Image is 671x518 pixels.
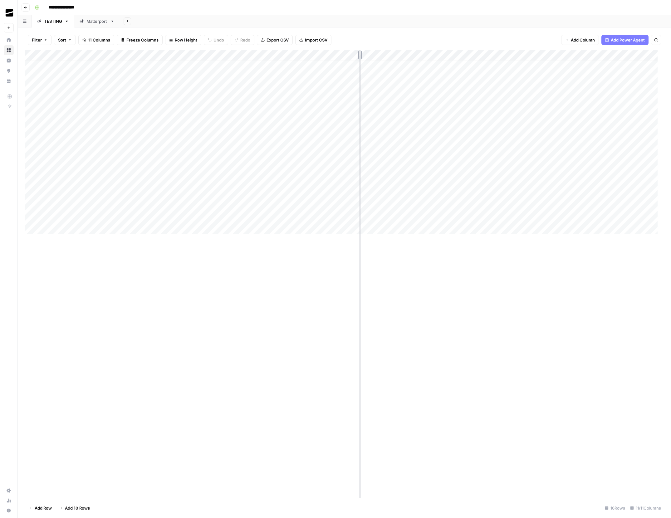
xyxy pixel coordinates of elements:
span: Import CSV [305,37,327,43]
a: TESTING [32,15,74,27]
button: 11 Columns [78,35,114,45]
div: 11/11 Columns [628,503,664,513]
span: Add Column [571,37,595,43]
button: Add 10 Rows [56,503,94,513]
span: Add Power Agent [611,37,645,43]
span: 11 Columns [88,37,110,43]
span: Freeze Columns [126,37,159,43]
div: TESTING [44,18,62,24]
span: Redo [240,37,250,43]
button: Freeze Columns [117,35,163,45]
a: Home [4,35,14,45]
a: Browse [4,45,14,55]
span: Row Height [175,37,197,43]
button: Add Column [561,35,599,45]
button: Export CSV [257,35,293,45]
a: Insights [4,56,14,66]
button: Workspace: OGM [4,5,14,21]
button: Row Height [165,35,201,45]
button: Undo [204,35,228,45]
button: Add Power Agent [601,35,649,45]
div: 16 Rows [602,503,628,513]
span: Add Row [35,505,52,511]
button: Sort [54,35,76,45]
div: Matterport [86,18,108,24]
button: Import CSV [295,35,331,45]
button: Help + Support [4,506,14,516]
a: Opportunities [4,66,14,76]
a: Your Data [4,76,14,86]
button: Add Row [25,503,56,513]
a: Settings [4,486,14,496]
a: Matterport [74,15,120,27]
span: Sort [58,37,66,43]
span: Filter [32,37,42,43]
img: OGM Logo [4,7,15,18]
span: Export CSV [267,37,289,43]
span: Undo [213,37,224,43]
button: Redo [231,35,254,45]
button: Filter [28,35,51,45]
span: Add 10 Rows [65,505,90,511]
a: Usage [4,496,14,506]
